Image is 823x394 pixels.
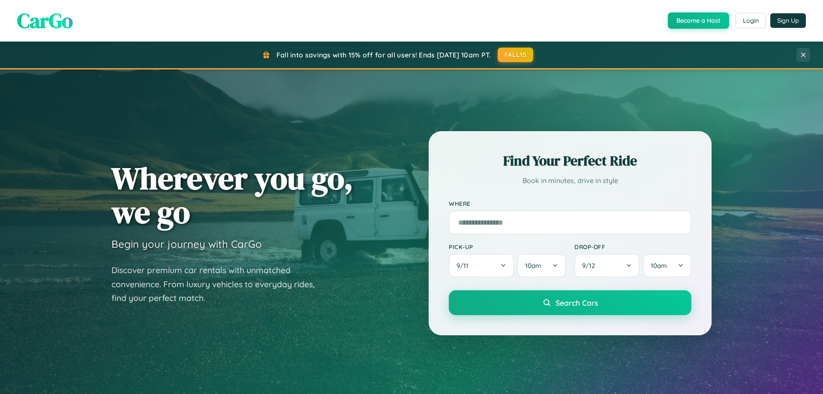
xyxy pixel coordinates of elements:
[736,13,766,28] button: Login
[17,6,73,35] span: CarGo
[643,254,691,277] button: 10am
[525,262,541,270] span: 10am
[449,243,566,250] label: Pick-up
[517,254,566,277] button: 10am
[111,263,326,305] p: Discover premium car rentals with unmatched convenience. From luxury vehicles to everyday rides, ...
[651,262,667,270] span: 10am
[449,290,691,315] button: Search Cars
[449,200,691,207] label: Where
[449,174,691,187] p: Book in minutes, drive in style
[574,254,640,277] button: 9/12
[276,51,491,59] span: Fall into savings with 15% off for all users! Ends [DATE] 10am PT.
[582,262,599,270] span: 9 / 12
[574,243,691,250] label: Drop-off
[770,13,806,28] button: Sign Up
[449,151,691,170] h2: Find Your Perfect Ride
[111,161,353,229] h1: Wherever you go, we go
[111,238,262,250] h3: Begin your journey with CarGo
[668,12,729,29] button: Become a Host
[556,298,598,307] span: Search Cars
[457,262,473,270] span: 9 / 11
[449,254,514,277] button: 9/11
[498,48,534,62] button: FALL15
